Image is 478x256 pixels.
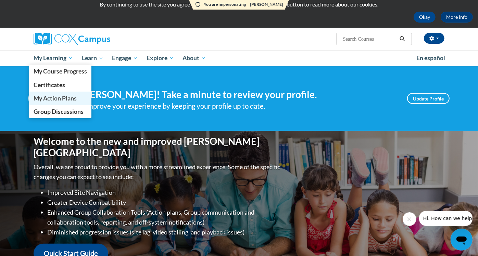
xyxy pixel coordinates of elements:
[47,207,282,227] li: Enhanced Group Collaboration Tools (Action plans, Group communication and collaboration tools, re...
[34,68,87,75] span: My Course Progress
[403,212,416,226] iframe: Close message
[407,93,450,104] a: Update Profile
[441,12,473,23] a: More Info
[342,35,397,43] input: Search Courses
[142,50,178,66] a: Explore
[29,78,91,92] a: Certificates
[77,50,108,66] a: Learn
[29,50,77,66] a: My Learning
[29,92,91,105] a: My Action Plans
[29,65,91,78] a: My Course Progress
[397,35,407,43] button: Search
[416,54,445,62] span: En español
[34,136,282,159] h1: Welcome to the new and improved [PERSON_NAME][GEOGRAPHIC_DATA]
[147,54,174,62] span: Explore
[34,162,282,182] p: Overall, we are proud to provide you with a more streamlined experience. Some of the specific cha...
[5,1,473,8] p: By continuing to use the site you agree to our use of cookies. Use the ‘More info’ button to read...
[34,81,65,89] span: Certificates
[34,33,164,45] a: Cox Campus
[34,33,110,45] img: Cox Campus
[70,89,397,100] h4: Hi [PERSON_NAME]! Take a minute to review your profile.
[29,105,91,118] a: Group Discussions
[70,100,397,112] div: Help improve your experience by keeping your profile up to date.
[183,54,206,62] span: About
[28,83,59,114] img: Profile Image
[34,108,84,115] span: Group Discussions
[424,33,444,44] button: Account Settings
[82,54,103,62] span: Learn
[412,51,450,65] a: En español
[34,95,77,102] span: My Action Plans
[108,50,142,66] a: Engage
[23,50,455,66] div: Main menu
[47,227,282,237] li: Diminished progression issues (site lag, video stalling, and playback issues)
[414,12,436,23] button: Okay
[4,5,55,10] span: Hi. How can we help?
[34,54,73,62] span: My Learning
[451,229,473,251] iframe: Button to launch messaging window
[47,188,282,198] li: Improved Site Navigation
[47,198,282,207] li: Greater Device Compatibility
[178,50,211,66] a: About
[112,54,138,62] span: Engage
[419,211,473,226] iframe: Message from company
